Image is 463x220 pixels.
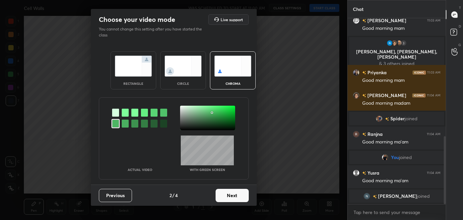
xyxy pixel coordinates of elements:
[378,193,417,199] span: [PERSON_NAME]
[376,115,382,122] img: 0cf38805b11a44df8ff4eaedda753435.jpg
[459,5,461,10] p: T
[353,131,360,137] img: 3
[412,93,426,97] img: iconic-dark.1390631f.png
[385,117,389,121] img: no-rating-badge.077c3623.svg
[353,170,360,176] img: default.png
[362,94,366,97] img: no-rating-badge.077c3623.svg
[348,0,369,18] p: Chat
[170,82,196,85] div: circle
[362,100,440,107] div: Good morning madam
[353,61,440,66] p: & 3 others joined
[391,155,399,160] span: You
[214,56,251,77] img: chromaScreenIcon.c19ab0a0.svg
[427,93,440,97] div: 11:04 AM
[459,24,461,29] p: D
[221,18,243,22] h5: Live support
[99,189,132,202] button: Previous
[390,116,405,121] span: Spider
[413,71,426,75] img: iconic-dark.1390631f.png
[362,139,440,145] div: Good morning ma'am
[427,19,440,23] div: 11:03 AM
[417,193,430,199] span: joined
[366,69,387,76] h6: Priyanka
[169,192,172,199] h4: 2
[362,133,366,136] img: no-rating-badge.077c3623.svg
[353,49,440,60] p: [PERSON_NAME], [PERSON_NAME], [PERSON_NAME]
[353,92,360,99] img: 98767e9d910546f0b9cbce15b863b8cc.jpg
[348,18,446,204] div: grid
[99,15,175,24] h2: Choose your video mode
[220,82,246,85] div: chroma
[128,168,152,171] p: Actual Video
[427,71,440,75] div: 11:03 AM
[366,92,406,99] h6: [PERSON_NAME]
[216,189,249,202] button: Next
[373,195,377,198] img: no-rating-badge.077c3623.svg
[366,169,379,176] h6: Yusra
[399,155,412,160] span: joined
[175,192,178,199] h4: 4
[427,171,440,175] div: 11:04 AM
[400,40,407,46] div: 3
[391,40,398,46] img: 98767e9d910546f0b9cbce15b863b8cc.jpg
[362,77,440,84] div: Good morning mam
[190,168,225,171] p: With green screen
[362,178,440,184] div: Good morning ma'am
[366,131,383,137] h6: Ranjna
[172,192,174,199] h4: /
[362,25,440,32] div: Good morning mam
[353,17,360,24] img: ea14ce05382641f2a52397f785cc595b.jpg
[362,171,366,175] img: no-rating-badge.077c3623.svg
[405,116,418,121] span: joined
[364,193,370,199] img: 9c33498e02594573be56ddf9028a8877.83452343_3
[120,82,147,85] div: rectangle
[458,42,461,47] p: G
[382,154,388,161] img: 6bf88ee675354f0ea61b4305e64abb13.jpg
[386,40,393,46] img: 3
[362,19,366,23] img: no-rating-badge.077c3623.svg
[115,56,152,77] img: normalScreenIcon.ae25ed63.svg
[353,69,360,76] img: 29870b631a41470f92652508b1864b5b.png
[362,71,366,75] img: no-rating-badge.077c3623.svg
[366,17,406,24] h6: [PERSON_NAME]
[396,40,402,46] img: a67bbdc039c24df1a3646fbf77f31051.jpg
[427,132,440,136] div: 11:04 AM
[165,56,202,77] img: circleScreenIcon.acc0effb.svg
[99,26,206,38] p: You cannot change this setting after you have started the class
